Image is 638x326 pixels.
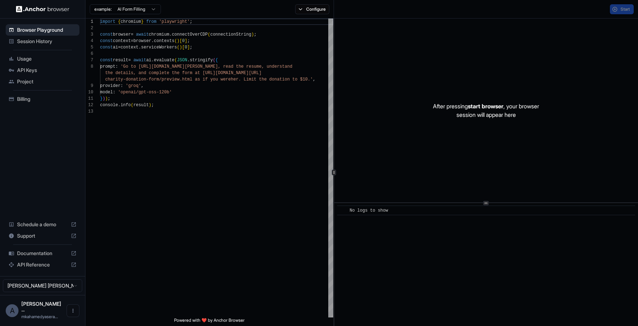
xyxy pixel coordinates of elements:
[17,26,77,33] span: Browser Playground
[100,38,113,43] span: const
[121,64,228,69] span: 'Go to [URL][DOMAIN_NAME][PERSON_NAME], re
[85,19,93,25] div: 1
[131,38,133,43] span: =
[17,232,68,239] span: Support
[17,55,77,62] span: Usage
[121,45,138,50] span: context
[295,4,330,14] button: Configure
[17,78,77,85] span: Project
[131,103,133,108] span: (
[215,71,262,76] span: [DOMAIN_NAME][URL]
[113,58,128,63] span: result
[154,38,174,43] span: contexts
[85,25,93,31] div: 2
[113,32,131,37] span: browser
[213,58,215,63] span: (
[100,96,103,101] span: }
[187,58,190,63] span: .
[146,19,157,24] span: from
[118,103,120,108] span: .
[141,45,177,50] span: serviceWorkers
[159,19,190,24] span: 'playwright'
[85,44,93,51] div: 5
[21,314,58,319] span: mkahamedyaserarafath@gmail.com
[100,58,113,63] span: const
[85,89,93,95] div: 10
[105,96,108,101] span: )
[6,219,79,230] div: Schedule a demo
[6,36,79,47] div: Session History
[118,90,172,95] span: 'openai/gpt-oss-120b'
[141,19,143,24] span: }
[149,32,169,37] span: chromium
[433,102,539,119] p: After pressing , your browser session will appear here
[6,259,79,270] div: API Reference
[254,32,256,37] span: ;
[6,304,19,317] div: A
[138,45,141,50] span: .
[85,83,93,89] div: 9
[149,103,151,108] span: )
[215,58,218,63] span: {
[85,108,93,115] div: 13
[174,58,177,63] span: (
[187,45,190,50] span: ]
[151,38,154,43] span: .
[17,250,68,257] span: Documentation
[100,83,121,88] span: provider
[154,58,174,63] span: evaluate
[100,64,115,69] span: prompt
[6,64,79,76] div: API Keys
[313,77,315,82] span: ,
[134,58,146,63] span: await
[21,301,61,312] span: Ahamed Yaser Arafath MK
[128,58,131,63] span: =
[350,208,388,213] span: No logs to show
[100,32,113,37] span: const
[174,38,177,43] span: (
[187,38,190,43] span: ;
[85,95,93,102] div: 11
[177,45,179,50] span: (
[182,45,184,50] span: [
[121,103,131,108] span: info
[177,58,187,63] span: JSON
[17,95,77,103] span: Billing
[118,19,120,24] span: {
[85,102,93,108] div: 12
[113,90,115,95] span: :
[251,32,254,37] span: )
[185,38,187,43] span: ]
[134,38,151,43] span: browser
[121,83,123,88] span: :
[341,207,344,214] span: ​
[108,96,110,101] span: ;
[136,32,149,37] span: await
[141,83,143,88] span: ,
[210,32,251,37] span: connectionString
[126,83,141,88] span: 'groq'
[177,38,179,43] span: )
[185,45,187,50] span: 0
[100,19,115,24] span: import
[6,93,79,105] div: Billing
[113,38,131,43] span: context
[85,51,93,57] div: 6
[131,32,133,37] span: =
[100,45,113,50] span: const
[134,103,149,108] span: result
[6,53,79,64] div: Usage
[179,38,182,43] span: [
[100,90,113,95] span: model
[6,24,79,36] div: Browser Playground
[190,58,213,63] span: stringify
[94,6,112,12] span: example:
[190,45,192,50] span: ;
[146,58,151,63] span: ai
[121,19,141,24] span: chromium
[231,77,313,82] span: her. Limit the donation to $10.'
[6,230,79,242] div: Support
[182,38,184,43] span: 0
[105,71,215,76] span: the details, and complete the form at [URL]
[172,32,208,37] span: connectOverCDP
